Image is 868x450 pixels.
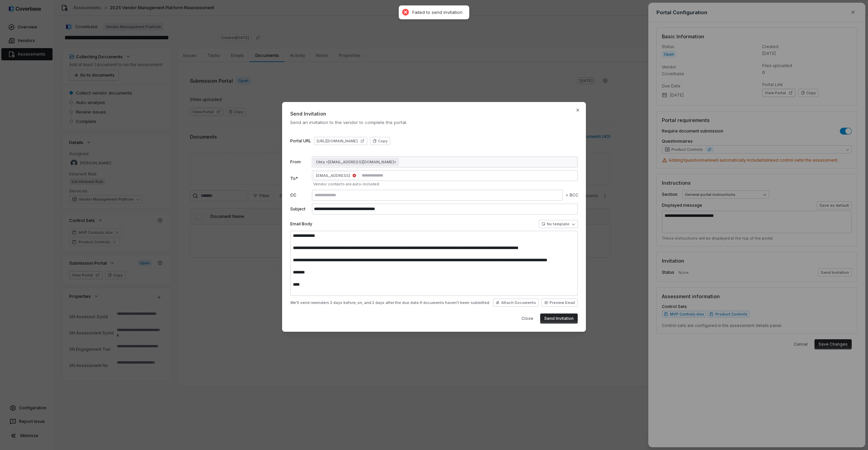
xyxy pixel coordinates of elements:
span: 3 days before, [330,300,357,305]
label: CC [290,192,309,198]
div: Failed to send invitation [412,9,462,15]
button: Close [517,313,537,324]
a: [URL][DOMAIN_NAME] [314,137,367,145]
div: Vendor contacts are auto-included [313,182,578,187]
span: Send an invitation to the vendor to complete the portal. [290,119,578,125]
label: Subject [290,206,309,212]
span: We'll send reminders [290,300,329,305]
span: Attach Documents [501,300,536,305]
button: Copy [370,137,390,145]
span: Okta <[EMAIL_ADDRESS][DOMAIN_NAME]> [316,159,396,165]
span: on, and [357,300,371,305]
span: Send Invitation [290,110,578,117]
label: From [290,159,309,165]
span: the due date if documents haven't been submitted. [395,300,490,305]
button: Attach Documents [493,299,539,307]
button: BCC [564,187,580,203]
label: Email Body [290,221,312,227]
button: Send Invitation [540,313,578,324]
span: 2 days after [372,300,394,305]
label: Portal URL [290,138,311,144]
span: [EMAIL_ADDRESS] [313,171,359,180]
button: Preview Email [541,299,578,307]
